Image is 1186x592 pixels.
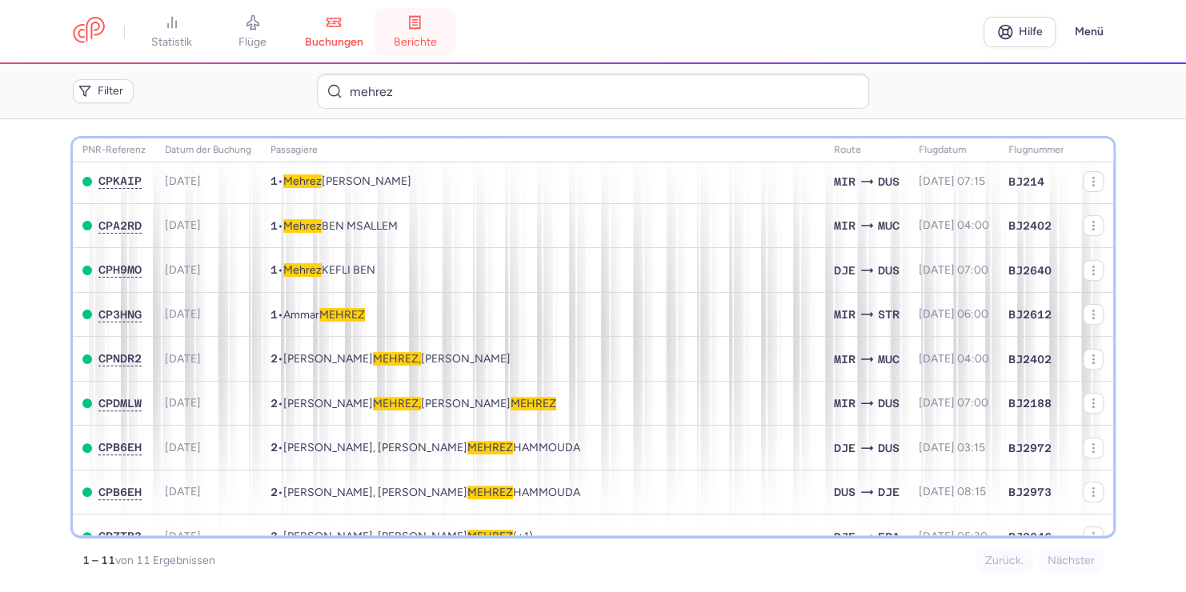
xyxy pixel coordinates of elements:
[834,262,855,279] font: DJE
[98,219,142,233] button: CPA2RD
[511,397,556,410] span: MEHREZ
[919,441,985,454] span: [DATE] 03:15
[919,307,988,321] span: [DATE] 06:00
[165,218,201,232] span: [DATE]
[919,218,989,232] span: [DATE] 04:00
[878,350,900,368] font: MUC
[878,306,900,323] font: STR
[165,307,201,321] span: [DATE]
[270,219,398,233] span: •
[82,144,146,155] font: PNR-Referenz
[165,485,201,498] span: [DATE]
[878,528,900,546] font: FRA
[98,486,142,498] span: CPB6EH
[98,263,142,277] button: CPH9MO
[98,174,142,187] span: CPKAIP
[919,352,989,366] span: [DATE] 04:00
[834,394,855,412] font: MIR
[919,396,988,410] span: [DATE] 07:00
[1008,306,1052,322] span: BJ2612
[976,549,1032,573] button: Zurück.
[115,554,215,567] span: von 11 Ergebnissen
[98,397,142,410] button: CPDMLW
[467,486,513,499] span: MEHREZ
[283,397,556,410] span: Monja BEN MEHREZ, Yasin BEN MEHREZ
[73,79,134,103] button: Filter
[270,530,533,543] span: •
[919,485,986,498] span: [DATE] 08:15
[294,14,375,50] a: Buchungen
[270,263,278,276] span: 1
[98,352,142,366] button: CPNDR2
[165,144,251,155] font: Datum der Buchung
[82,554,115,567] strong: 1 – 11
[98,85,123,98] span: Filter
[1008,144,1064,155] font: Flugnummer
[98,530,142,542] span: CPZTB3
[834,528,855,546] font: DJE
[1008,218,1052,234] span: BJ2402
[270,263,375,277] span: •
[375,14,455,50] a: Berichte
[1008,395,1052,411] span: BJ2188
[270,219,278,232] span: 1
[919,174,985,188] span: [DATE] 07:15
[834,350,855,368] font: MIR
[283,308,365,322] span: Ammar MEHREZ
[834,439,855,457] font: DJE
[270,486,278,498] span: 2
[238,35,266,50] span: Flüge
[919,144,966,155] font: Flugdatum
[319,308,365,322] span: MEHREZ
[283,219,322,233] span: Mehrez
[270,308,278,321] span: 1
[131,14,212,50] a: Statistik
[165,352,201,366] span: [DATE]
[919,530,988,543] span: [DATE] 05:30
[283,174,322,188] span: Mehrez
[270,174,278,187] span: 1
[73,17,105,46] a: CitizenPlane Logo mit rotem Hintergrund
[98,441,142,454] button: CPB6EH
[283,486,580,499] span: Abdelaziz HAMMOUDA, Fathia MEHREZ HAMMOUDA
[878,483,900,501] font: DJE
[98,174,142,188] button: CPKAIP
[984,17,1056,47] a: Hilfe
[283,263,375,277] span: Mehrez KEFLI BEN
[878,217,900,234] font: MUC
[878,173,900,190] font: DUS
[1008,529,1052,545] span: BJ2046
[270,397,278,410] span: 2
[305,35,363,50] span: Buchungen
[98,308,142,321] span: CP3HNG
[165,263,201,277] span: [DATE]
[270,486,580,499] span: •
[270,308,365,322] span: •
[1019,25,1043,38] font: Hilfe
[919,263,988,277] span: [DATE] 07:00
[98,308,142,322] button: CP3HNG
[1008,174,1044,190] span: BJ214
[1008,262,1052,278] span: BJ2640
[98,486,142,499] button: CPB6EH
[270,530,278,542] span: 3
[834,173,855,190] font: MIR
[270,144,318,155] font: Passagiere
[270,352,511,366] span: •
[212,14,293,50] a: Flüge
[283,352,511,366] span: Saber MEHREZ, Intissar LAZREG
[878,439,900,457] font: DUS
[1065,17,1113,47] button: Menü
[317,74,868,109] input: Suche nach Buchungen (PNR, Name...)
[98,530,142,543] button: CPZTB3
[373,397,421,410] span: MEHREZ,
[270,174,411,188] span: •
[393,35,436,50] span: Berichte
[270,441,278,454] span: 2
[165,174,201,188] span: [DATE]
[270,352,278,365] span: 2
[165,396,201,410] span: [DATE]
[1039,549,1104,573] button: Nächster
[834,144,861,155] font: Route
